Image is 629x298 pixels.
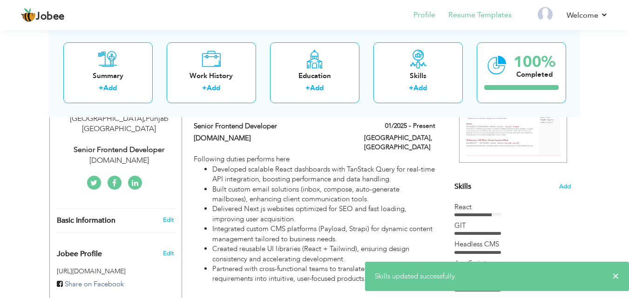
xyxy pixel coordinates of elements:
[364,133,435,152] label: [GEOGRAPHIC_DATA], [GEOGRAPHIC_DATA]
[413,10,435,20] a: Profile
[36,12,65,22] span: Jobee
[212,224,435,244] li: Integrated custom CMS platforms (Payload, Strapi) for dynamic content management tailored to busi...
[174,71,249,80] div: Work History
[212,264,435,284] li: Partnered with cross-functional teams to translate complex requirements into intuitive, user-focu...
[207,83,220,93] a: Add
[144,113,146,124] span: ,
[454,258,571,268] div: JavaScript
[57,113,182,135] div: [GEOGRAPHIC_DATA] Punjab [GEOGRAPHIC_DATA]
[71,71,145,80] div: Summary
[21,8,65,23] a: Jobee
[514,69,555,79] div: Completed
[57,155,182,166] div: [DOMAIN_NAME]
[454,239,571,249] div: Headless CMS
[413,83,427,93] a: Add
[57,217,115,225] span: Basic Information
[212,244,435,264] li: Created reusable UI libraries (React + Tailwind), ensuring design consistency and accelerating de...
[559,182,571,191] span: Add
[310,83,324,93] a: Add
[212,204,435,224] li: Delivered Next.js websites optimized for SEO and fast loading, improving user acquisition.
[103,83,117,93] a: Add
[50,240,182,263] div: Enhance your career by creating a custom URL for your Jobee public profile.
[202,83,207,93] label: +
[538,7,553,22] img: Profile Img
[612,272,619,281] span: ×
[567,10,608,21] a: Welcome
[381,71,455,80] div: Skills
[57,250,102,258] span: Jobee Profile
[454,181,471,192] span: Skills
[57,145,182,155] div: Senior Frontend Developer
[57,268,175,275] h5: [URL][DOMAIN_NAME]
[65,279,124,289] span: Share on Facebook
[194,121,350,131] label: Senior Frontend Developer
[454,202,571,212] div: React
[163,249,174,258] span: Edit
[212,185,435,205] li: Built custom email solutions (inbox, compose, auto-generate mailboxes), enhancing client communic...
[194,154,435,284] div: Following duties performs here
[163,216,174,224] a: Edit
[305,83,310,93] label: +
[99,83,103,93] label: +
[194,133,350,143] label: [DOMAIN_NAME]
[375,272,456,281] span: Skills updated successfully.
[385,121,435,131] label: 01/2025 - Present
[277,71,352,80] div: Education
[454,221,571,231] div: GIT
[212,165,435,185] li: Developed scalable React dashboards with TanStack Query for real-time API integration, boosting p...
[21,8,36,23] img: jobee.io
[514,54,555,69] div: 100%
[409,83,413,93] label: +
[448,10,512,20] a: Resume Templates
